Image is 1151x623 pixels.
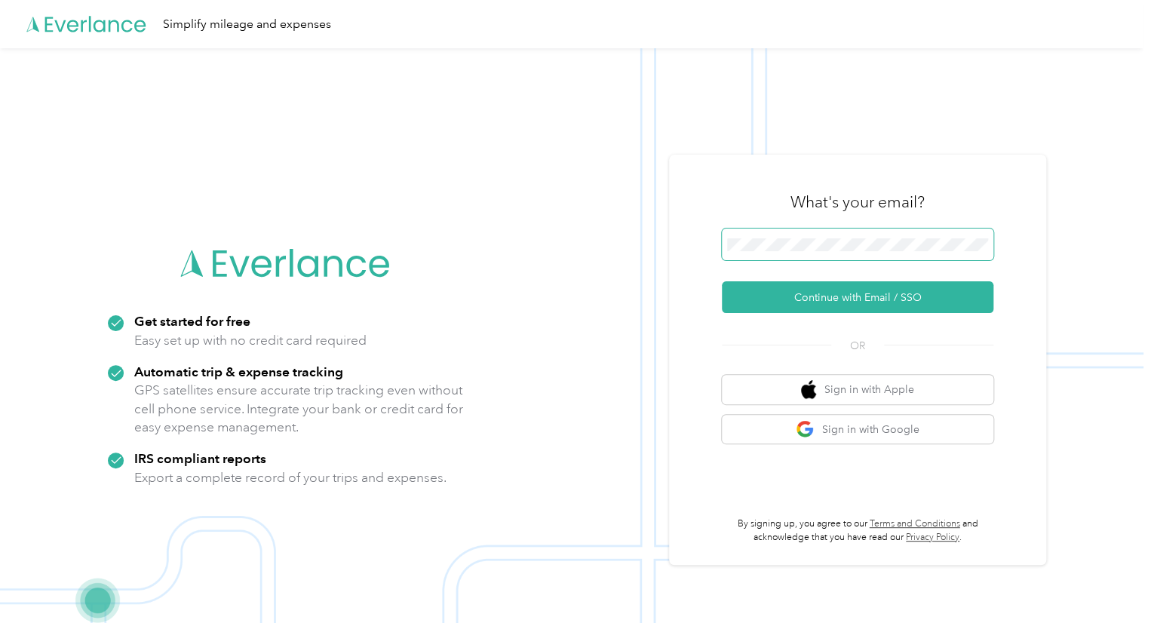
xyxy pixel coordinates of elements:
[163,15,331,34] div: Simplify mileage and expenses
[831,338,884,354] span: OR
[722,517,993,544] p: By signing up, you agree to our and acknowledge that you have read our .
[134,331,367,350] p: Easy set up with no credit card required
[134,450,266,466] strong: IRS compliant reports
[790,192,925,213] h3: What's your email?
[134,313,250,329] strong: Get started for free
[722,281,993,313] button: Continue with Email / SSO
[870,518,960,529] a: Terms and Conditions
[134,381,464,437] p: GPS satellites ensure accurate trip tracking even without cell phone service. Integrate your bank...
[796,420,815,439] img: google logo
[906,532,959,543] a: Privacy Policy
[134,364,343,379] strong: Automatic trip & expense tracking
[722,415,993,444] button: google logoSign in with Google
[722,375,993,404] button: apple logoSign in with Apple
[801,380,816,399] img: apple logo
[134,468,447,487] p: Export a complete record of your trips and expenses.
